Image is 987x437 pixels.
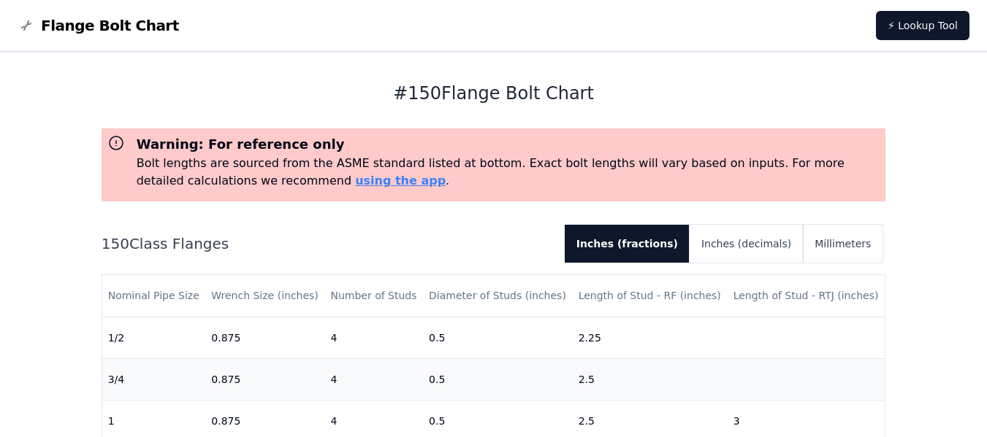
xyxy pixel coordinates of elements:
a: ⚡ Lookup Tool [876,11,969,40]
td: 2.5 [573,358,728,400]
span: Flange Bolt Chart [41,15,179,36]
p: Bolt lengths are sourced from the ASME standard listed at bottom. Exact bolt lengths will vary ba... [137,155,880,190]
a: using the app [355,174,446,187]
td: 4 [324,317,423,358]
button: Millimeters [803,225,883,263]
td: 1/2 [102,317,206,358]
td: 0.875 [205,358,324,400]
th: Diameter of Studs (inches) [423,275,573,317]
td: 3/4 [102,358,206,400]
td: 2.25 [573,317,728,358]
h1: # 150 Flange Bolt Chart [102,82,886,105]
td: 0.5 [423,317,573,358]
button: Inches (fractions) [565,225,690,263]
th: Wrench Size (inches) [205,275,324,317]
h3: Warning: For reference only [137,134,880,155]
th: Nominal Pipe Size [102,275,206,317]
th: Number of Studs [324,275,423,317]
td: 4 [324,358,423,400]
button: Inches (decimals) [690,225,803,263]
td: 0.875 [205,317,324,358]
a: Flange Bolt Chart LogoFlange Bolt Chart [18,15,179,36]
img: Flange Bolt Chart Logo [18,17,35,34]
th: Length of Stud - RF (inches) [573,275,728,317]
h2: 150 Class Flanges [102,233,553,254]
td: 0.5 [423,358,573,400]
th: Length of Stud - RTJ (inches) [728,275,885,317]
